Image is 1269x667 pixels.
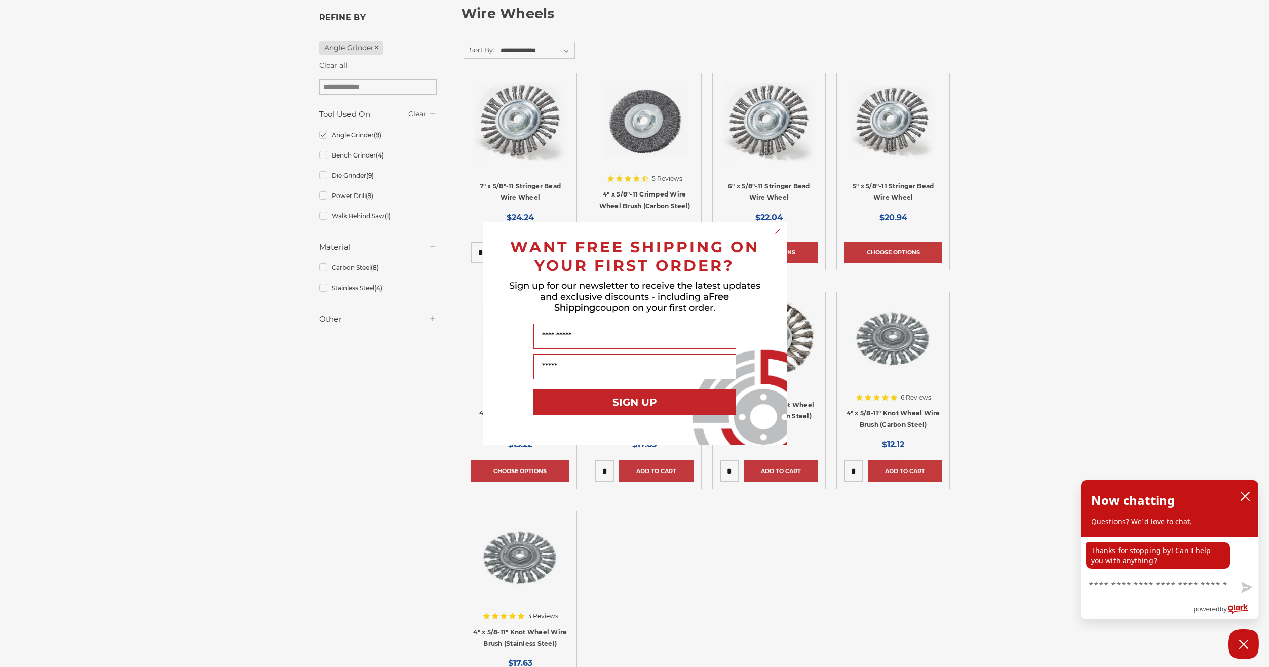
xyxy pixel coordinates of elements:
[1081,537,1258,573] div: chat
[1233,576,1258,600] button: Send message
[509,280,760,313] span: Sign up for our newsletter to receive the latest updates and exclusive discounts - including a co...
[1086,542,1230,569] p: Thanks for stopping by! Can I help you with anything?
[510,238,759,275] span: WANT FREE SHIPPING ON YOUR FIRST ORDER?
[1228,629,1259,659] button: Close Chatbox
[1091,517,1248,527] p: Questions? We'd love to chat.
[1237,489,1253,504] button: close chatbox
[1081,480,1259,619] div: olark chatbox
[1091,490,1175,511] h2: Now chatting
[773,226,783,237] button: Close dialog
[1193,600,1258,619] a: Powered by Olark
[554,291,729,313] span: Free Shipping
[1193,603,1219,615] span: powered
[1220,603,1227,615] span: by
[533,389,736,415] button: SIGN UP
